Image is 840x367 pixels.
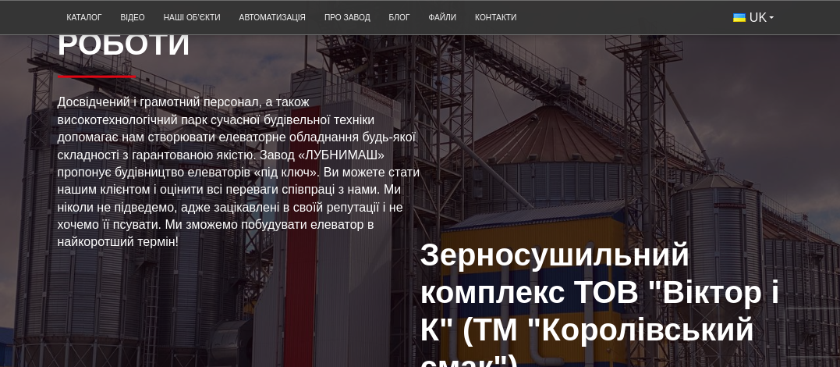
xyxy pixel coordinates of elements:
[111,5,154,30] a: Відео
[230,5,315,30] a: Автоматизація
[750,9,767,27] span: UK
[724,5,783,31] button: UK
[733,13,746,22] img: Українська
[419,5,466,30] a: Файли
[154,5,230,30] a: Наші об’єкти
[380,5,420,30] a: Блог
[58,25,420,78] h2: Роботи
[466,5,526,30] a: Контакти
[58,95,420,248] span: Досвідчений і грамотний персонал, а також високотехнологічний парк сучасної будівельної техніки д...
[58,5,112,30] a: Каталог
[315,5,380,30] a: Про завод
